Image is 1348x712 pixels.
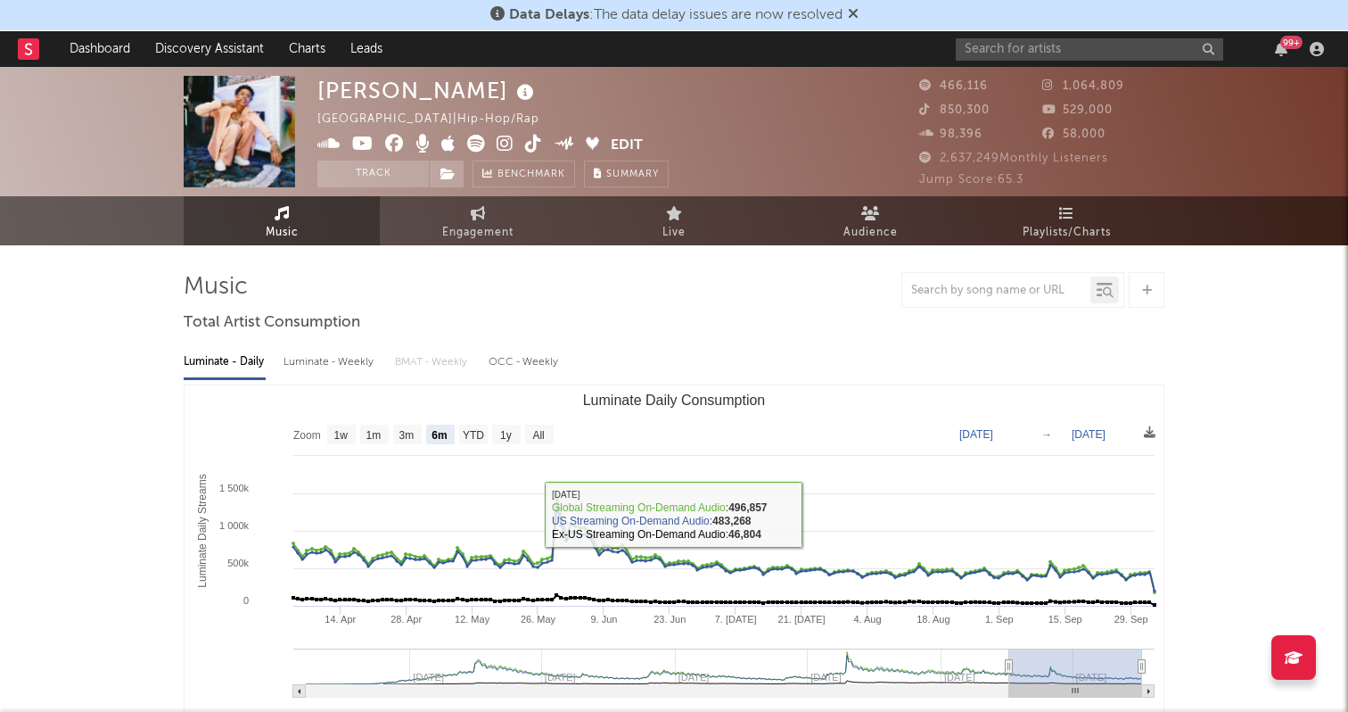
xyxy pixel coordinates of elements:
[1048,614,1082,625] text: 15. Sep
[919,153,1108,164] span: 2,637,249 Monthly Listeners
[276,31,338,67] a: Charts
[57,31,143,67] a: Dashboard
[455,614,490,625] text: 12. May
[985,614,1014,625] text: 1. Sep
[919,104,990,116] span: 850,300
[390,614,422,625] text: 28. Apr
[919,174,1023,186] span: Jump Score: 65.3
[853,614,881,625] text: 4. Aug
[611,135,643,157] button: Edit
[473,161,575,187] a: Benchmark
[266,222,299,244] span: Music
[284,347,377,377] div: Luminate - Weekly
[956,38,1223,61] input: Search for artists
[509,8,842,22] span: : The data delay issues are now resolved
[576,196,772,245] a: Live
[293,429,321,442] text: Zoom
[325,614,356,625] text: 14. Apr
[227,558,249,568] text: 500k
[968,196,1164,245] a: Playlists/Charts
[1042,80,1124,92] span: 1,064,809
[590,614,617,625] text: 9. Jun
[583,393,766,408] text: Luminate Daily Consumption
[532,429,544,442] text: All
[243,595,249,606] text: 0
[778,614,826,625] text: 21. [DATE]
[848,8,859,22] span: Dismiss
[500,429,512,442] text: 1y
[497,164,565,186] span: Benchmark
[432,429,447,442] text: 6m
[1023,222,1111,244] span: Playlists/Charts
[489,347,560,377] div: OCC - Weekly
[1041,428,1052,441] text: →
[772,196,968,245] a: Audience
[219,520,250,531] text: 1 000k
[1275,42,1287,56] button: 99+
[662,222,686,244] span: Live
[442,222,514,244] span: Engagement
[1114,614,1148,625] text: 29. Sep
[919,80,988,92] span: 466,116
[919,128,982,140] span: 98,396
[334,429,349,442] text: 1w
[902,284,1090,298] input: Search by song name or URL
[184,196,380,245] a: Music
[143,31,276,67] a: Discovery Assistant
[1072,428,1106,441] text: [DATE]
[317,161,429,187] button: Track
[1042,128,1106,140] span: 58,000
[317,109,560,130] div: [GEOGRAPHIC_DATA] | Hip-Hop/Rap
[916,614,949,625] text: 18. Aug
[196,474,209,587] text: Luminate Daily Streams
[380,196,576,245] a: Engagement
[338,31,395,67] a: Leads
[1042,104,1113,116] span: 529,000
[584,161,669,187] button: Summary
[219,483,250,493] text: 1 500k
[184,347,266,377] div: Luminate - Daily
[959,428,993,441] text: [DATE]
[509,8,589,22] span: Data Delays
[606,170,659,179] span: Summary
[843,222,898,244] span: Audience
[317,76,538,105] div: [PERSON_NAME]
[399,429,415,442] text: 3m
[653,614,686,625] text: 23. Jun
[184,312,360,334] span: Total Artist Consumption
[366,429,382,442] text: 1m
[1280,36,1303,49] div: 99 +
[715,614,757,625] text: 7. [DATE]
[521,614,556,625] text: 26. May
[463,429,484,442] text: YTD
